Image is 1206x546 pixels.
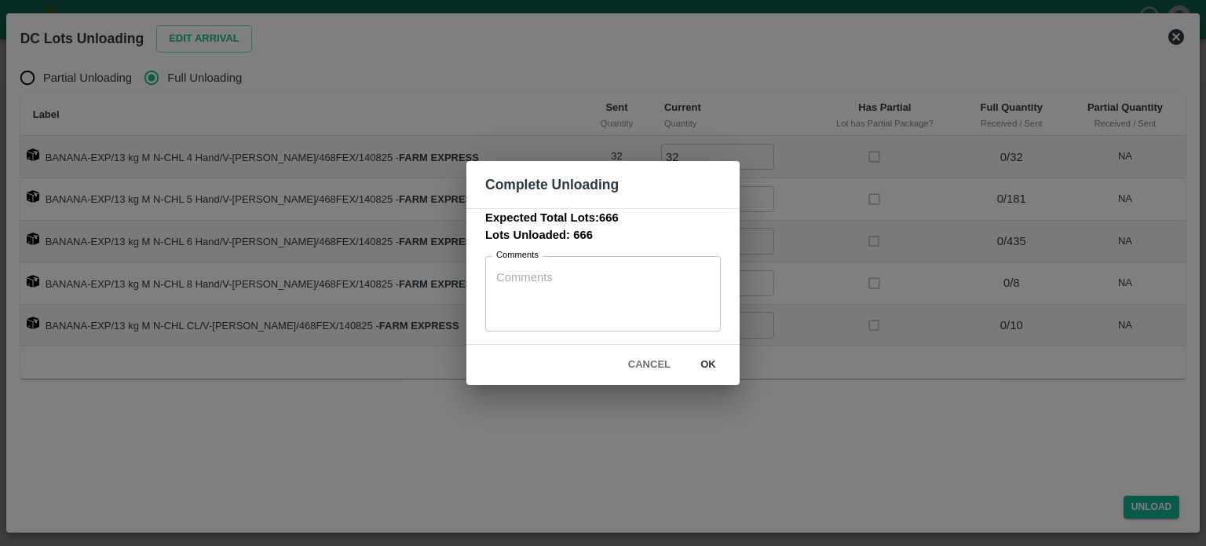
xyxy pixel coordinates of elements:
[622,351,677,379] button: Cancel
[485,211,619,224] b: Expected Total Lots: 666
[485,177,619,192] b: Complete Unloading
[485,229,593,241] b: Lots Unloaded: 666
[683,351,733,379] button: ok
[496,249,539,262] label: Comments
